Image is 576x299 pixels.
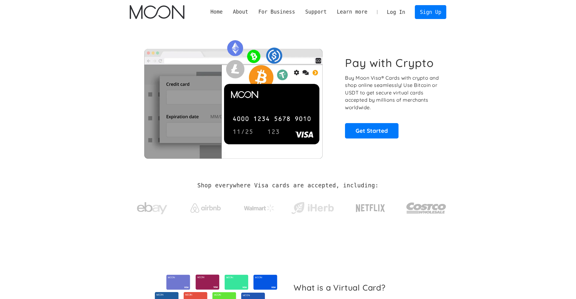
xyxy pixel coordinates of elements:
[130,36,337,158] img: Moon Cards let you spend your crypto anywhere Visa is accepted.
[244,205,274,212] img: Walmart
[290,194,335,219] a: iHerb
[406,197,447,219] img: Costco
[137,199,167,218] img: ebay
[332,8,373,16] div: Learn more
[406,191,447,222] a: Costco
[190,203,221,213] img: Airbnb
[415,5,446,19] a: Sign Up
[258,8,295,16] div: For Business
[183,197,228,216] a: Airbnb
[228,8,253,16] div: About
[130,193,175,221] a: ebay
[345,56,434,70] h1: Pay with Crypto
[197,182,379,189] h2: Shop everywhere Visa cards are accepted, including:
[205,8,228,16] a: Home
[345,74,440,111] p: Buy Moon Visa® Cards with crypto and shop online seamlessly! Use Bitcoin or USDT to get secure vi...
[345,123,399,138] a: Get Started
[290,200,335,216] img: iHerb
[233,8,248,16] div: About
[337,8,367,16] div: Learn more
[305,8,327,16] div: Support
[236,199,281,215] a: Walmart
[355,201,386,216] img: Netflix
[253,8,300,16] div: For Business
[382,5,410,19] a: Log In
[294,283,441,292] h2: What is a Virtual Card?
[130,5,184,19] img: Moon Logo
[130,5,184,19] a: home
[343,195,398,219] a: Netflix
[300,8,332,16] div: Support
